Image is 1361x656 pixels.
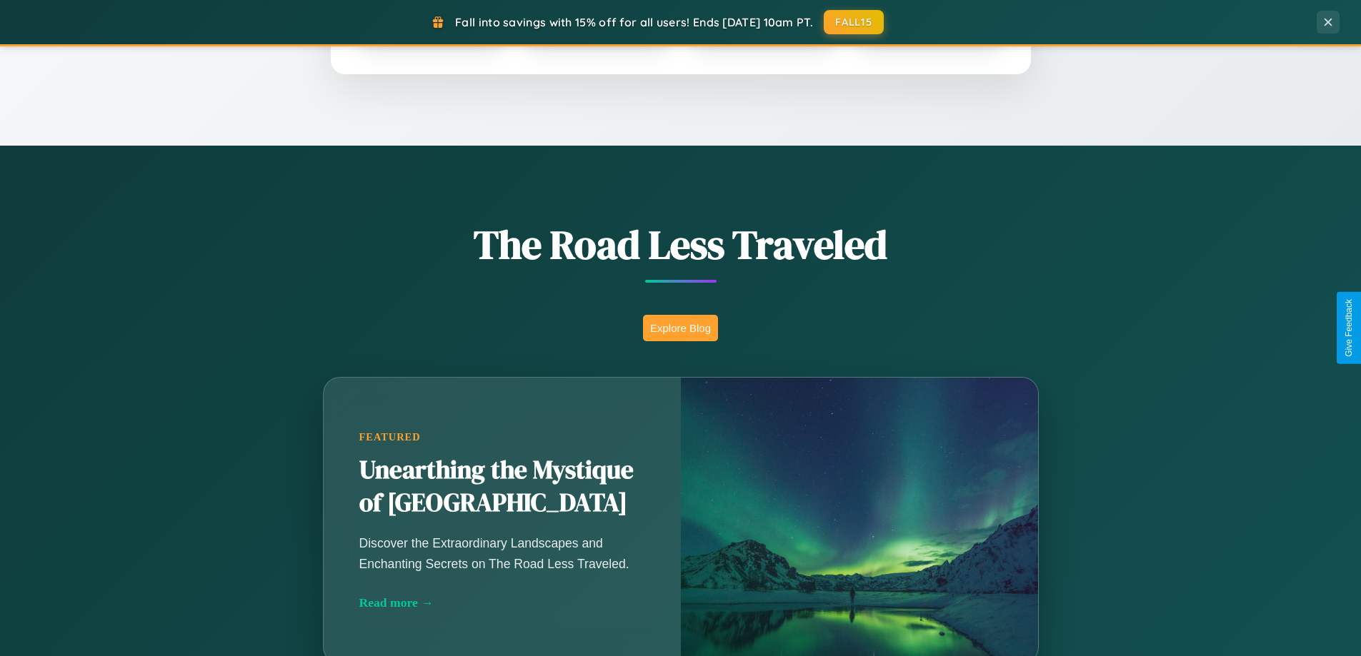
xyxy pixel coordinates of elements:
button: FALL15 [824,10,884,34]
span: Fall into savings with 15% off for all users! Ends [DATE] 10am PT. [455,15,813,29]
button: Explore Blog [643,315,718,341]
div: Read more → [359,595,645,610]
div: Featured [359,431,645,443]
h2: Unearthing the Mystique of [GEOGRAPHIC_DATA] [359,454,645,520]
h1: The Road Less Traveled [252,217,1110,272]
p: Discover the Extraordinary Landscapes and Enchanting Secrets on The Road Less Traveled. [359,533,645,573]
div: Give Feedback [1344,299,1354,357]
